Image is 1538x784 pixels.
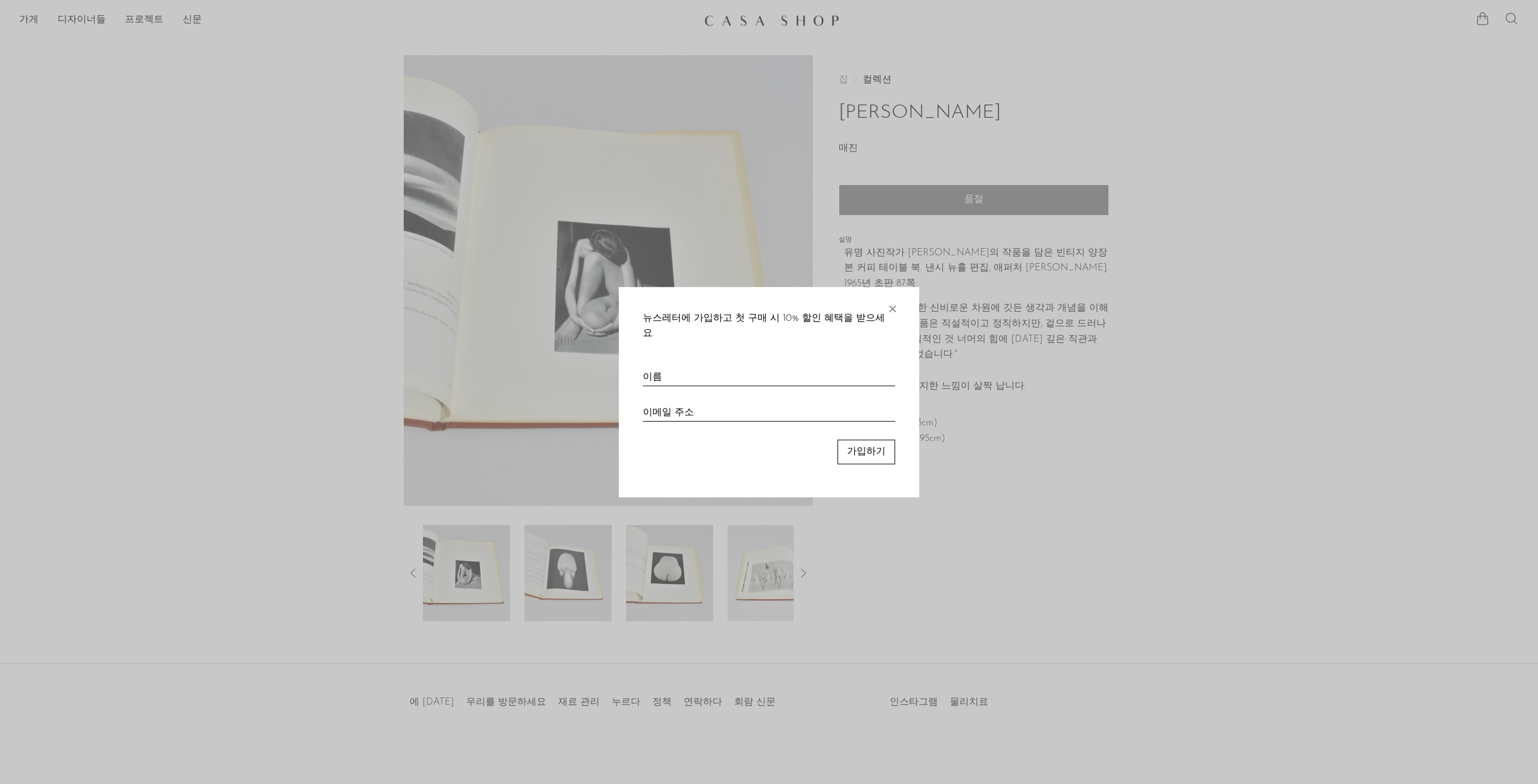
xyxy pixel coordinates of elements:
font: 뉴스레터에 가입하고 첫 구매 시 10% 할인 혜택을 받으세요. [643,313,885,338]
input: 이메일 주소 [643,395,895,422]
button: 가입하기 [837,440,895,464]
font: 가입하기 [847,447,886,457]
font: × [886,294,898,318]
input: 이름 [643,360,895,386]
